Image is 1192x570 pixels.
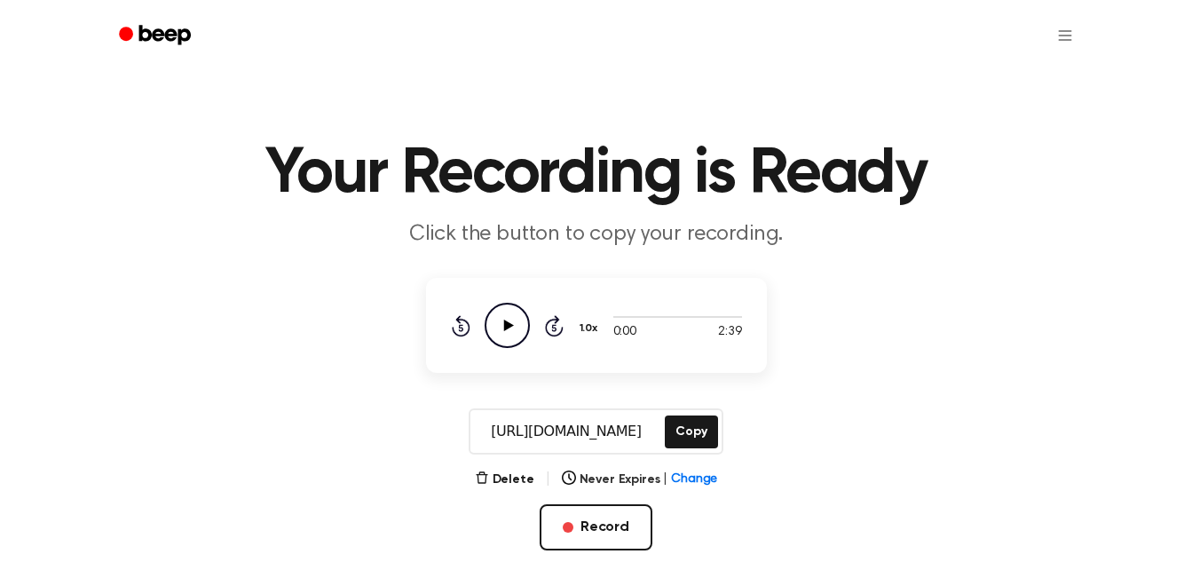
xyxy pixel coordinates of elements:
span: | [663,471,667,489]
button: Copy [665,416,717,448]
span: Change [671,471,717,489]
span: 2:39 [718,323,741,342]
button: Never Expires|Change [562,471,718,489]
h1: Your Recording is Ready [142,142,1051,206]
button: Open menu [1044,14,1086,57]
span: 0:00 [613,323,636,342]
button: Delete [475,471,534,489]
a: Beep [107,19,207,53]
button: 1.0x [578,313,604,344]
button: Record [540,504,652,550]
p: Click the button to copy your recording. [256,220,937,249]
span: | [545,469,551,490]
